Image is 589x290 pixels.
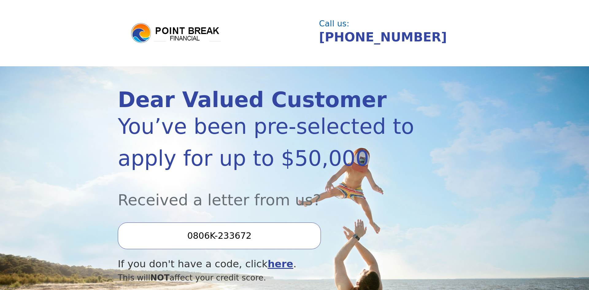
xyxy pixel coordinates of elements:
[130,22,222,44] img: logo.png
[150,273,170,282] span: NOT
[319,20,466,28] div: Call us:
[268,258,293,270] a: here
[118,89,418,110] div: Dear Valued Customer
[319,30,447,44] a: [PHONE_NUMBER]
[118,174,418,211] div: Received a letter from us?
[118,257,418,272] div: If you don't have a code, click .
[118,110,418,174] div: You’ve been pre-selected to apply for up to $50,000
[118,272,418,284] div: This will affect your credit score.
[118,222,321,249] input: Enter your Offer Code:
